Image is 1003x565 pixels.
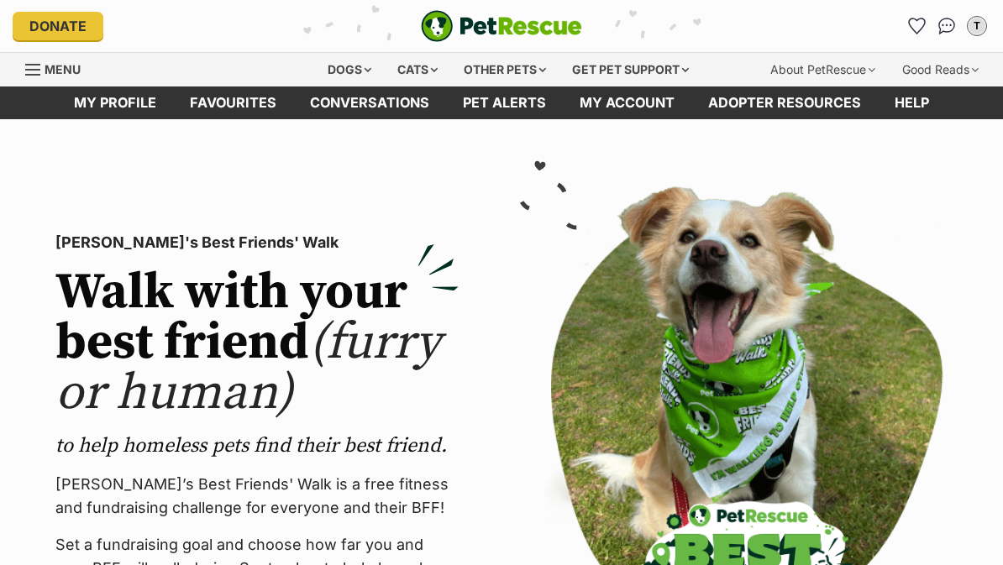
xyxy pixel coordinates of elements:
img: logo-e224e6f780fb5917bec1dbf3a21bbac754714ae5b6737aabdf751b685950b380.svg [421,10,582,42]
a: Adopter resources [691,86,878,119]
a: Favourites [173,86,293,119]
div: Cats [386,53,449,86]
p: [PERSON_NAME]’s Best Friends' Walk is a free fitness and fundraising challenge for everyone and t... [55,473,459,520]
a: PetRescue [421,10,582,42]
a: Menu [25,53,92,83]
div: T [969,18,985,34]
div: Dogs [316,53,383,86]
ul: Account quick links [903,13,990,39]
div: About PetRescue [759,53,887,86]
a: My profile [57,86,173,119]
span: (furry or human) [55,311,441,425]
span: Menu [45,62,81,76]
a: Pet alerts [446,86,563,119]
a: My account [563,86,691,119]
a: Favourites [903,13,930,39]
h2: Walk with your best friend [55,268,459,419]
img: chat-41dd97257d64d25036548639549fe6c8038ab92f7586957e7f3b1b290dea8141.svg [938,18,956,34]
p: to help homeless pets find their best friend. [55,432,459,459]
a: Help [878,86,946,119]
div: Good Reads [890,53,990,86]
p: [PERSON_NAME]'s Best Friends' Walk [55,231,459,254]
a: Donate [13,12,103,40]
div: Get pet support [560,53,701,86]
div: Other pets [452,53,558,86]
button: My account [964,13,990,39]
a: Conversations [933,13,960,39]
a: conversations [293,86,446,119]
